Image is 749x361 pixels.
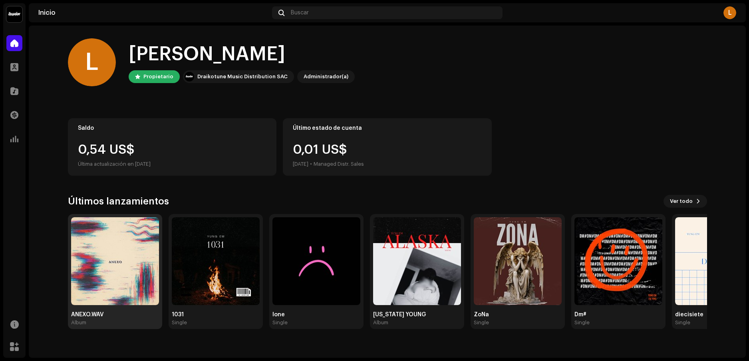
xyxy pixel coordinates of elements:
re-o-card-value: Último estado de cuenta [283,118,492,176]
div: [DATE] [293,159,308,169]
div: Último estado de cuenta [293,125,482,131]
img: cb01dde2-fe6b-48eb-b39a-45a76d082249 [172,217,260,305]
img: 0b7bd506-d460-4761-8c48-837cadeb9560 [71,217,159,305]
div: Dm# [574,311,662,318]
div: Saldo [78,125,267,131]
div: Single [474,319,489,326]
div: Single [675,319,690,326]
div: Single [574,319,590,326]
img: e241fc18-8a16-4e5a-a347-ce20dacd1353 [272,217,360,305]
div: ZoNa [474,311,562,318]
span: Buscar [291,10,309,16]
re-o-card-value: Saldo [68,118,277,176]
img: ccec5f84-a26a-469b-a2d3-b8788e2e06a5 [574,217,662,305]
div: Single [272,319,288,326]
div: Album [373,319,388,326]
div: ANEXO.WAV [71,311,159,318]
div: Administrador(a) [304,72,348,81]
img: 10370c6a-d0e2-4592-b8a2-38f444b0ca44 [6,6,22,22]
h3: Últimos lanzamientos [68,195,169,208]
div: 1031 [172,311,260,318]
div: • [310,159,312,169]
img: 10370c6a-d0e2-4592-b8a2-38f444b0ca44 [185,72,194,81]
div: lone [272,311,360,318]
div: Última actualización en [DATE] [78,159,267,169]
div: Inicio [38,10,269,16]
div: [US_STATE] YOUNG [373,311,461,318]
img: eb543270-6cf2-4350-b369-ce2eb635d6e0 [373,217,461,305]
div: Album [71,319,86,326]
div: [PERSON_NAME] [129,42,355,67]
div: L [68,38,116,86]
button: Ver todo [664,195,707,208]
img: 3cc340bf-1dc2-4106-86cc-fd99d6b1b426 [474,217,562,305]
span: Ver todo [670,193,693,209]
div: Managed Distr. Sales [314,159,364,169]
div: L [723,6,736,19]
div: Propietario [143,72,173,81]
div: Draikotune Music Distribution SAC [197,72,288,81]
div: Single [172,319,187,326]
